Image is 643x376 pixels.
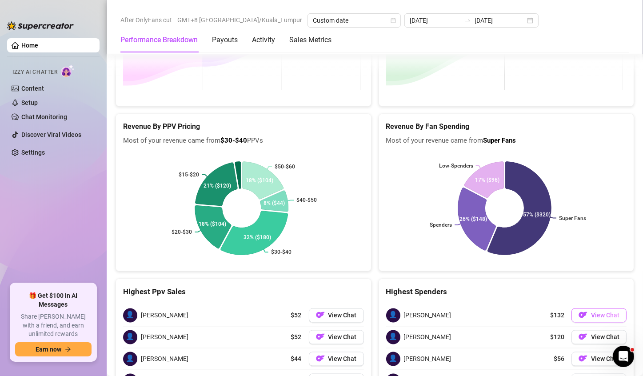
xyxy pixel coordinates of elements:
[591,356,619,363] span: View Chat
[316,311,325,320] img: OF
[21,85,44,92] a: Content
[220,136,247,144] b: $30-$40
[271,249,292,256] text: $30-$40
[123,121,364,132] h5: Revenue By PPV Pricing
[430,222,452,228] text: Spenders
[475,16,525,25] input: End date
[309,308,364,323] button: OFView Chat
[386,136,627,146] span: Most of your revenue came from
[141,332,188,342] span: [PERSON_NAME]
[391,18,396,23] span: calendar
[291,311,302,320] span: $52
[65,346,71,352] span: arrow-right
[7,21,74,30] img: logo-BBDzfeDw.svg
[123,330,137,344] span: 👤
[386,121,627,132] h5: Revenue By Fan Spending
[141,354,188,364] span: [PERSON_NAME]
[316,354,325,363] img: OF
[291,332,302,342] span: $52
[404,354,451,364] span: [PERSON_NAME]
[123,136,364,146] span: Most of your revenue came from PPVs
[386,286,627,298] div: Highest Spenders
[36,346,61,353] span: Earn now
[316,332,325,341] img: OF
[559,215,586,221] text: Super Fans
[212,35,238,45] div: Payouts
[21,131,81,138] a: Discover Viral Videos
[571,330,627,344] button: OFView Chat
[386,308,400,323] span: 👤
[275,164,295,170] text: $50-$60
[550,311,564,320] span: $132
[464,17,471,24] span: swap-right
[120,13,172,27] span: After OnlyFans cut
[309,352,364,366] button: OFView Chat
[177,13,302,27] span: GMT+8 [GEOGRAPHIC_DATA]/Kuala_Lumpur
[554,354,564,364] span: $56
[12,68,57,76] span: Izzy AI Chatter
[328,356,357,363] span: View Chat
[579,311,587,320] img: OF
[61,64,75,77] img: AI Chatter
[21,149,45,156] a: Settings
[123,286,364,298] div: Highest Ppv Sales
[591,312,619,319] span: View Chat
[386,330,400,344] span: 👤
[579,354,587,363] img: OF
[21,113,67,120] a: Chat Monitoring
[120,35,198,45] div: Performance Breakdown
[591,334,619,341] span: View Chat
[289,35,331,45] div: Sales Metrics
[15,312,92,339] span: Share [PERSON_NAME] with a friend, and earn unlimited rewards
[252,35,275,45] div: Activity
[464,17,471,24] span: to
[613,346,634,367] iframe: Intercom live chat
[296,197,317,204] text: $40-$50
[291,354,302,364] span: $44
[328,334,357,341] span: View Chat
[179,172,199,178] text: $15-$20
[571,308,627,323] button: OFView Chat
[404,311,451,320] span: [PERSON_NAME]
[404,332,451,342] span: [PERSON_NAME]
[172,229,192,235] text: $20-$30
[313,14,395,27] span: Custom date
[309,330,364,344] button: OFView Chat
[141,311,188,320] span: [PERSON_NAME]
[123,352,137,366] span: 👤
[550,332,564,342] span: $120
[483,136,516,144] b: Super Fans
[410,16,460,25] input: Start date
[579,332,587,341] img: OF
[328,312,357,319] span: View Chat
[15,342,92,356] button: Earn nowarrow-right
[21,99,38,106] a: Setup
[571,352,627,366] button: OFView Chat
[123,308,137,323] span: 👤
[386,352,400,366] span: 👤
[15,292,92,309] span: 🎁 Get $100 in AI Messages
[21,42,38,49] a: Home
[439,163,473,169] text: Low-Spenders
